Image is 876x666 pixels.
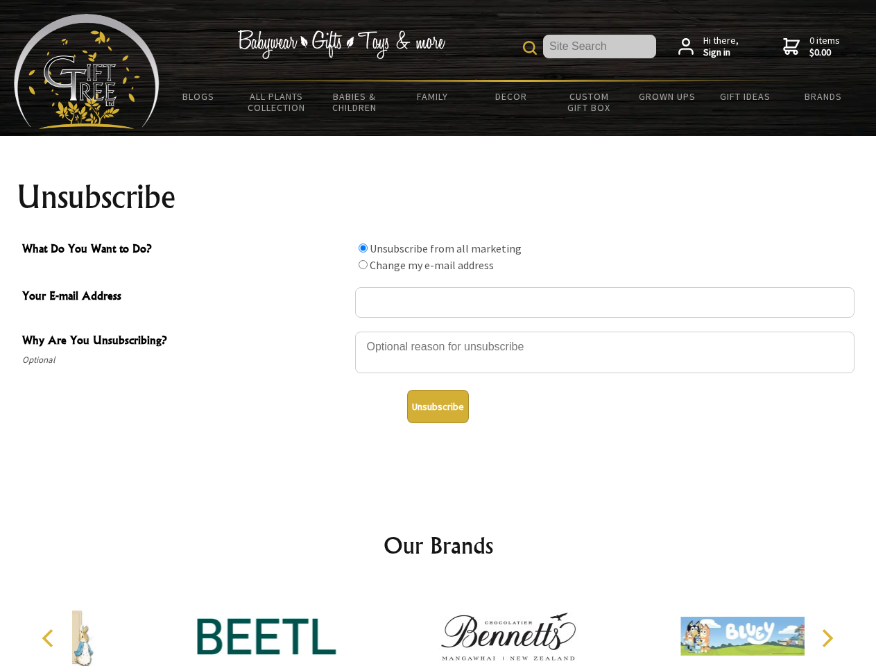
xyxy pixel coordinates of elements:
span: 0 items [809,34,840,59]
span: Your E-mail Address [22,287,348,307]
a: Babies & Children [316,82,394,122]
input: What Do You Want to Do? [359,244,368,253]
img: product search [523,41,537,55]
input: Site Search [543,35,656,58]
a: Family [394,82,472,111]
span: Optional [22,352,348,368]
a: Gift Ideas [706,82,784,111]
a: Brands [784,82,863,111]
a: 0 items$0.00 [783,35,840,59]
a: All Plants Collection [238,82,316,122]
input: What Do You Want to Do? [359,260,368,269]
a: Custom Gift Box [550,82,628,122]
a: Hi there,Sign in [678,35,739,59]
h2: Our Brands [28,529,849,562]
span: What Do You Want to Do? [22,240,348,260]
a: Decor [472,82,550,111]
input: Your E-mail Address [355,287,854,318]
textarea: Why Are You Unsubscribing? [355,332,854,373]
button: Unsubscribe [407,390,469,423]
label: Unsubscribe from all marketing [370,241,522,255]
button: Next [811,623,842,654]
a: BLOGS [160,82,238,111]
h1: Unsubscribe [17,180,860,214]
span: Hi there, [703,35,739,59]
button: Previous [35,623,65,654]
strong: $0.00 [809,46,840,59]
label: Change my e-mail address [370,258,494,272]
strong: Sign in [703,46,739,59]
img: Babyware - Gifts - Toys and more... [14,14,160,129]
span: Why Are You Unsubscribing? [22,332,348,352]
img: Babywear - Gifts - Toys & more [237,30,445,59]
a: Grown Ups [628,82,706,111]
